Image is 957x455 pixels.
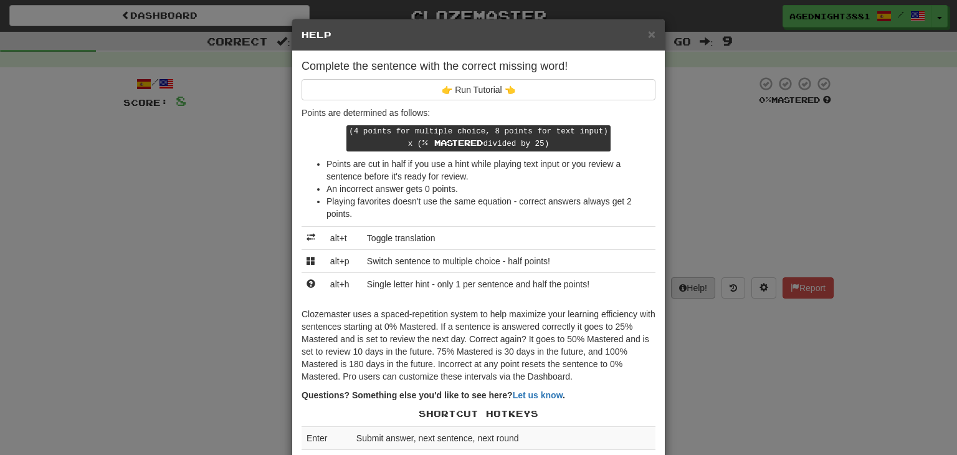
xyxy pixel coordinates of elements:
p: Shortcut Hotkeys [302,408,655,420]
h5: Help [302,29,655,41]
li: Points are cut in half if you use a hint while playing text input or you review a sentence before... [326,158,655,183]
kbd: (4 points for multiple choice, 8 points for text input) x ( divided by 25) [346,125,611,151]
td: Enter [302,426,351,449]
p: Clozemaster uses a spaced-repetition system to help maximize your learning efficiency with senten... [302,308,655,383]
button: Close [648,27,655,41]
h4: Complete the sentence with the correct missing word! [302,60,655,73]
li: Playing favorites doesn't use the same equation - correct answers always get 2 points. [326,195,655,220]
span: % Mastered [422,138,483,148]
button: 👉 Run Tutorial 👈 [302,79,655,100]
td: Switch sentence to multiple choice - half points! [362,249,655,272]
a: Let us know [513,390,563,400]
span: × [648,27,655,41]
td: Single letter hint - only 1 per sentence and half the points! [362,272,655,295]
td: alt+t [325,226,362,249]
td: Toggle translation [362,226,655,249]
td: alt+p [325,249,362,272]
strong: Questions? Something else you'd like to see here? . [302,390,565,400]
td: alt+h [325,272,362,295]
li: An incorrect answer gets 0 points. [326,183,655,195]
p: Points are determined as follows: [302,107,655,119]
td: Submit answer, next sentence, next round [351,426,655,449]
